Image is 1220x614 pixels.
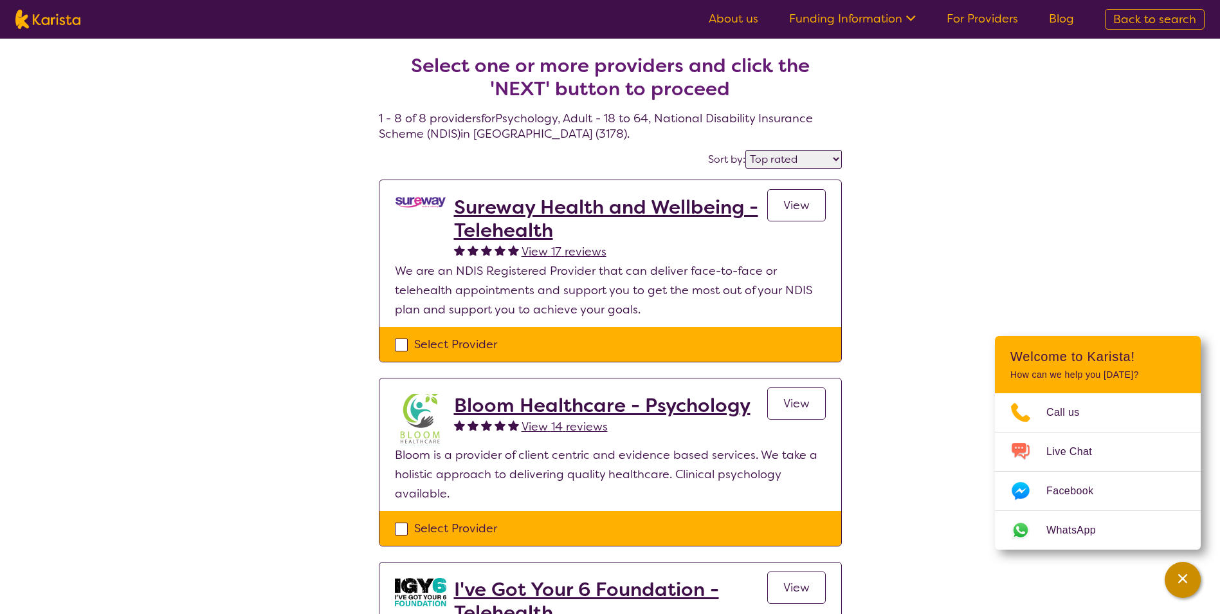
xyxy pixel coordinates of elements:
h2: Welcome to Karista! [1010,349,1185,364]
p: We are an NDIS Registered Provider that can deliver face-to-face or telehealth appointments and s... [395,261,826,319]
a: View [767,572,826,604]
img: fullstar [468,420,478,431]
button: Channel Menu [1165,562,1201,598]
span: View 14 reviews [522,419,608,434]
span: View [783,396,810,411]
label: Sort by: [708,153,745,166]
img: fullstar [454,245,465,256]
img: fullstar [495,420,505,431]
a: View [767,387,826,420]
img: fullstar [481,245,492,256]
h4: 1 - 8 of 8 providers for Psychology , Adult - 18 to 64 , National Disability Insurance Scheme (ND... [379,23,842,142]
img: vgwqq8bzw4bddvbx0uac.png [395,196,446,209]
span: View [783,198,810,213]
span: Back to search [1113,12,1196,27]
img: aw0qclyvxjfem2oefjis.jpg [395,578,446,606]
a: Bloom Healthcare - Psychology [454,394,751,417]
img: Karista logo [15,10,80,29]
a: View 17 reviews [522,242,606,261]
span: View [783,580,810,595]
span: Facebook [1046,481,1109,501]
a: Back to search [1105,9,1205,30]
h2: Select one or more providers and click the 'NEXT' button to proceed [394,54,826,100]
p: How can we help you [DATE]? [1010,369,1185,380]
span: View 17 reviews [522,244,606,259]
img: fullstar [508,245,519,256]
img: fullstar [481,420,492,431]
ul: Choose channel [995,393,1201,550]
img: fullstar [454,420,465,431]
a: Funding Information [789,11,916,26]
img: klsknef2cimwwz0wtkey.jpg [395,394,446,445]
a: For Providers [947,11,1018,26]
a: Web link opens in a new tab. [995,511,1201,550]
span: Call us [1046,403,1095,422]
a: Blog [1049,11,1074,26]
span: Live Chat [1046,442,1107,461]
img: fullstar [495,245,505,256]
span: WhatsApp [1046,521,1111,540]
div: Channel Menu [995,336,1201,550]
a: View [767,189,826,221]
a: Sureway Health and Wellbeing - Telehealth [454,196,767,242]
a: About us [709,11,758,26]
img: fullstar [468,245,478,256]
a: View 14 reviews [522,417,608,436]
img: fullstar [508,420,519,431]
p: Bloom is a provider of client centric and evidence based services. We take a holistic approach to... [395,445,826,503]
